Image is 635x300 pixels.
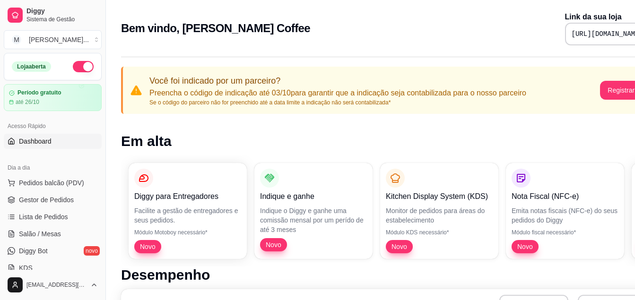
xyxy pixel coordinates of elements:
span: [EMAIL_ADDRESS][DOMAIN_NAME] [26,281,87,289]
p: Você foi indicado por um parceiro? [149,74,526,87]
button: Kitchen Display System (KDS)Monitor de pedidos para áreas do estabelecimentoMódulo KDS necessário... [380,163,498,259]
p: Módulo KDS necessário* [386,229,493,236]
span: Novo [136,242,159,251]
article: Período gratuito [17,89,61,96]
button: Pedidos balcão (PDV) [4,175,102,190]
span: M [12,35,21,44]
h2: Bem vindo, [PERSON_NAME] Coffee [121,21,310,36]
p: Módulo fiscal necessário* [512,229,618,236]
button: Diggy para EntregadoresFacilite a gestão de entregadores e seus pedidos.Módulo Motoboy necessário... [129,163,247,259]
a: Diggy Botnovo [4,243,102,258]
a: Lista de Pedidos [4,209,102,224]
span: KDS [19,263,33,273]
p: Kitchen Display System (KDS) [386,191,493,202]
p: Indique o Diggy e ganhe uma comissão mensal por um perído de até 3 meses [260,206,367,234]
p: Facilite a gestão de entregadores e seus pedidos. [134,206,241,225]
span: Novo [262,240,285,249]
span: Sistema de Gestão [26,16,98,23]
a: DiggySistema de Gestão [4,4,102,26]
a: KDS [4,260,102,275]
span: Gestor de Pedidos [19,195,74,205]
p: Preencha o código de indicação até 03/10 para garantir que a indicação seja contabilizada para o ... [149,87,526,99]
p: Indique e ganhe [260,191,367,202]
span: Pedidos balcão (PDV) [19,178,84,188]
p: Emita notas fiscais (NFC-e) do seus pedidos do Diggy [512,206,618,225]
a: Salão / Mesas [4,226,102,241]
span: Salão / Mesas [19,229,61,239]
span: Novo [513,242,537,251]
span: Novo [388,242,411,251]
p: Módulo Motoboy necessário* [134,229,241,236]
a: Período gratuitoaté 26/10 [4,84,102,111]
button: Indique e ganheIndique o Diggy e ganhe uma comissão mensal por um perído de até 3 mesesNovo [254,163,373,259]
p: Se o código do parceiro não for preenchido até a data limite a indicação não será contabilizada* [149,99,526,106]
button: Alterar Status [73,61,94,72]
div: Dia a dia [4,160,102,175]
p: Monitor de pedidos para áreas do estabelecimento [386,206,493,225]
article: até 26/10 [16,98,39,106]
button: Select a team [4,30,102,49]
span: Lista de Pedidos [19,212,68,222]
div: [PERSON_NAME] ... [29,35,89,44]
span: Dashboard [19,137,52,146]
div: Loja aberta [12,61,51,72]
button: Nota Fiscal (NFC-e)Emita notas fiscais (NFC-e) do seus pedidos do DiggyMódulo fiscal necessário*Novo [506,163,624,259]
a: Gestor de Pedidos [4,192,102,207]
div: Acesso Rápido [4,119,102,134]
p: Diggy para Entregadores [134,191,241,202]
button: [EMAIL_ADDRESS][DOMAIN_NAME] [4,274,102,296]
span: Diggy Bot [19,246,48,256]
p: Nota Fiscal (NFC-e) [512,191,618,202]
a: Dashboard [4,134,102,149]
span: Diggy [26,7,98,16]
